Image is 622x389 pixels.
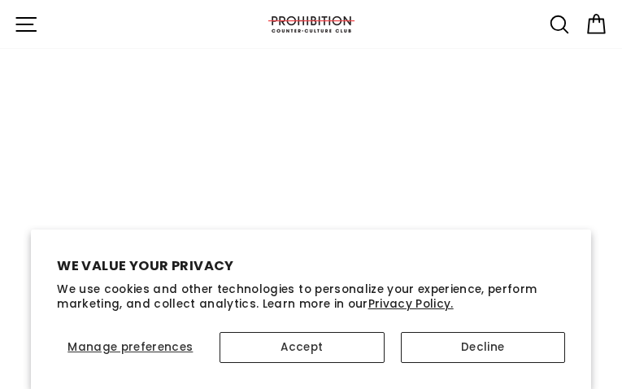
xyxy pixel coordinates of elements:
[368,296,454,312] a: Privacy Policy.
[267,16,356,33] img: PROHIBITION COUNTER-CULTURE CLUB
[57,256,565,276] h2: We value your privacy
[220,332,384,363] button: Accept
[401,332,565,363] button: Decline
[57,282,565,311] p: We use cookies and other technologies to personalize your experience, perform marketing, and coll...
[57,332,203,363] button: Manage preferences
[67,339,193,355] span: Manage preferences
